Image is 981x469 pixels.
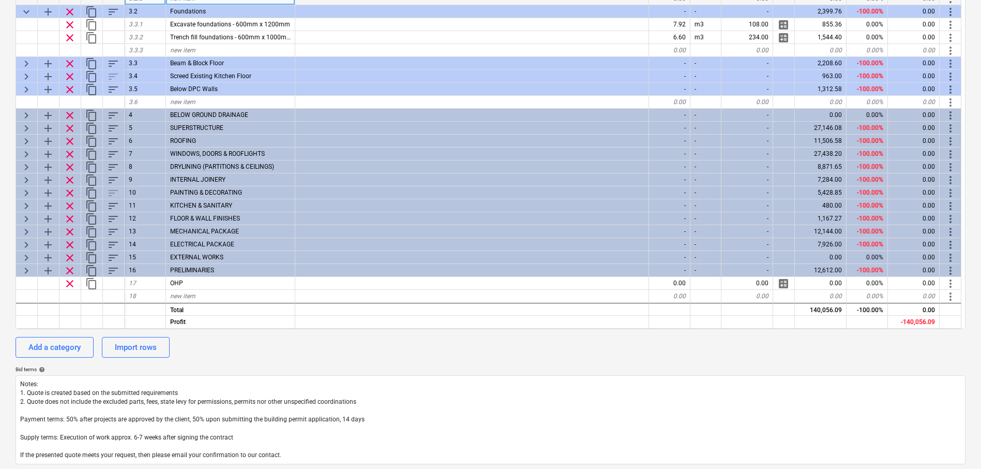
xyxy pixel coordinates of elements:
span: More actions [944,83,957,96]
div: 0.00 [888,31,940,44]
div: -100.00% [847,5,888,18]
span: Manage detailed breakdown for the row [777,19,790,31]
div: - [649,264,690,277]
span: Add sub category to row [42,6,54,18]
div: 0.00% [847,18,888,31]
div: - [649,160,690,173]
span: Sort rows within category [107,83,119,96]
span: Duplicate row [85,19,98,31]
span: Sort rows within category [107,57,119,70]
div: -100.00% [847,302,888,315]
div: - [690,57,721,70]
span: DRYLINING (PARTITIONS & CEILINGS) [170,163,274,170]
span: Add sub category to row [42,200,54,212]
span: More actions [944,226,957,238]
div: - [649,135,690,148]
span: Add sub category to row [42,265,54,277]
span: Sort rows within category [107,122,119,135]
div: 0.00 [888,251,940,264]
span: More actions [944,239,957,251]
div: - [721,122,773,135]
span: More actions [944,70,957,83]
div: 0.00 [888,5,940,18]
div: -100.00% [847,70,888,83]
div: 0.00 [888,160,940,173]
span: Expand category [20,148,33,160]
div: 9 [125,173,166,186]
span: More actions [944,135,957,148]
div: 13 [125,225,166,238]
div: 14 [125,238,166,251]
span: SUPERSTRUCTURE [170,124,223,131]
span: Expand category [20,122,33,135]
span: WINDOWS, DOORS & ROOFLIGHTS [170,150,265,157]
span: Sort rows within category [107,148,119,160]
span: Duplicate row [85,277,98,290]
span: Duplicate category [85,148,98,160]
span: Expand category [20,57,33,70]
span: Below DPC Walls [170,85,218,93]
div: 0.00 [888,302,940,315]
span: Remove row [64,226,76,238]
div: 3.2 [125,5,166,18]
span: ELECTRICAL PACKAGE [170,241,234,248]
span: Sort rows within category [107,226,119,238]
div: - [721,160,773,173]
div: 963.00 [795,70,847,83]
div: - [649,148,690,160]
div: 4 [125,109,166,122]
span: Remove row [64,252,76,264]
span: PAINTING & DECORATING [170,189,242,196]
div: - [721,5,773,18]
div: -100.00% [847,122,888,135]
div: 0.00% [847,109,888,122]
div: 0.00 [888,122,940,135]
span: Remove row [64,148,76,160]
div: - [721,173,773,186]
div: - [690,225,721,238]
div: 0.00 [721,44,773,57]
div: 15 [125,251,166,264]
div: - [690,70,721,83]
div: 5 [125,122,166,135]
span: More actions [944,6,957,18]
div: 27,438.20 [795,148,847,160]
div: - [721,135,773,148]
div: -100.00% [847,199,888,212]
span: More actions [944,252,957,264]
div: - [649,109,690,122]
div: 7 [125,148,166,160]
div: 0.00 [888,212,940,225]
span: Duplicate category [85,187,98,199]
div: Add a category [28,341,81,354]
span: ROOFING [170,137,196,144]
div: 1,167.27 [795,212,847,225]
span: Remove row [64,187,76,199]
span: Sort rows within category [107,109,119,122]
span: Duplicate category [85,239,98,251]
div: 0.00 [795,109,847,122]
div: - [690,238,721,251]
div: - [721,109,773,122]
span: Duplicate category [85,70,98,83]
div: 10 [125,186,166,199]
span: More actions [944,174,957,186]
div: 855.36 [795,18,847,31]
span: Add sub category to row [42,70,54,83]
div: -100.00% [847,212,888,225]
div: - [690,109,721,122]
span: new item [170,47,195,54]
div: 0.00 [795,44,847,57]
div: 0.00 [649,290,690,303]
div: 1,544.40 [795,31,847,44]
div: 0.00% [847,96,888,109]
span: Expand category [20,174,33,186]
span: Remove row [64,122,76,135]
div: 0.00 [888,83,940,96]
div: 6 [125,135,166,148]
span: 3.3.3 [129,47,143,54]
div: 0.00 [888,135,940,148]
span: Add sub category to row [42,109,54,122]
span: Remove row [64,70,76,83]
span: Duplicate category [85,109,98,122]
